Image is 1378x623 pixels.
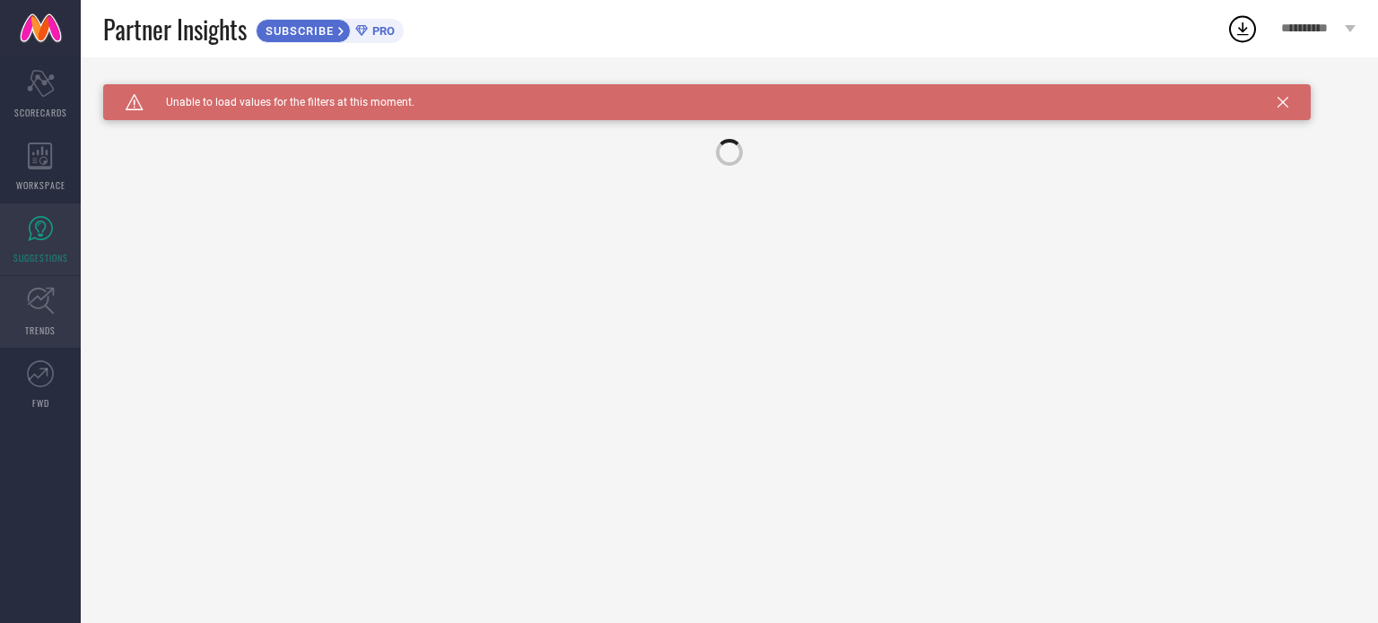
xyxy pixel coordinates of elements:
span: PRO [368,24,395,38]
span: SUGGESTIONS [13,251,68,264]
span: SUBSCRIBE [257,24,338,38]
h1: SUGGESTIONS [103,84,197,99]
div: Open download list [1226,13,1259,45]
span: FWD [32,396,49,410]
span: WORKSPACE [16,178,65,192]
span: TRENDS [25,324,56,337]
span: Partner Insights [103,11,247,48]
span: SCORECARDS [14,106,67,119]
a: SUBSCRIBEPRO [256,14,404,43]
span: Unable to load values for the filters at this moment. [144,96,414,108]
